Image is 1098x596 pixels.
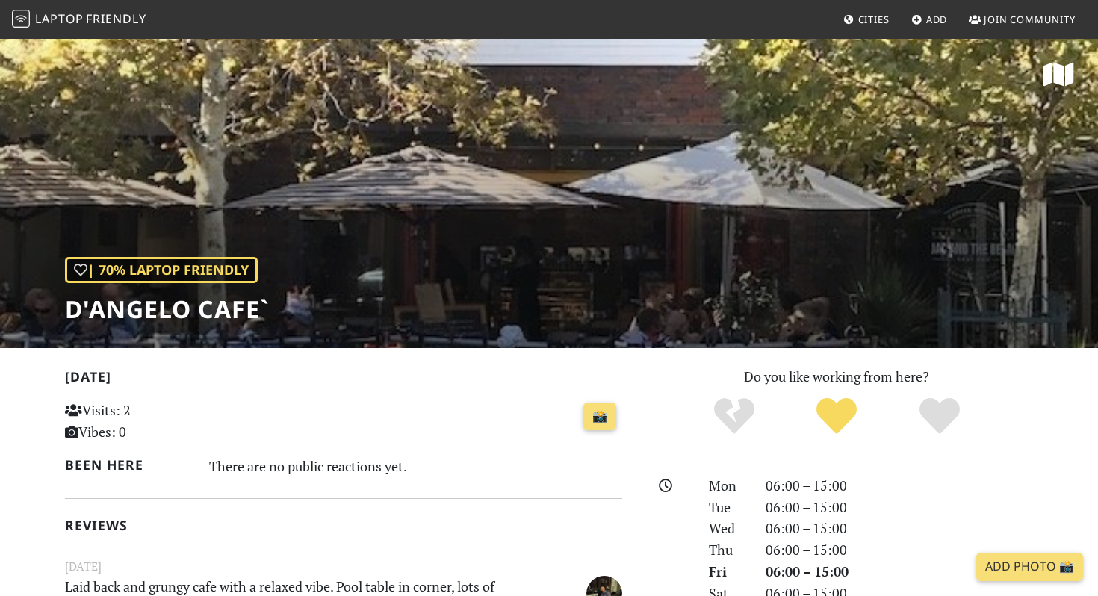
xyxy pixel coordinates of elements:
div: Yes [785,396,888,437]
a: 📸 [583,403,616,431]
h2: Been here [65,457,191,473]
a: Add [905,6,954,33]
p: Do you like working from here? [640,366,1033,388]
div: No [683,396,786,437]
div: Wed [700,518,757,539]
div: | 70% Laptop Friendly [65,257,258,283]
div: Fri [700,561,757,583]
a: LaptopFriendly LaptopFriendly [12,7,146,33]
span: Laptop [35,10,84,27]
span: Add [926,13,948,26]
div: 06:00 – 15:00 [757,475,1042,497]
div: Mon [700,475,757,497]
div: Thu [700,539,757,561]
a: Cities [837,6,896,33]
div: Definitely! [888,396,991,437]
img: LaptopFriendly [12,10,30,28]
span: Friendly [86,10,146,27]
span: Cities [858,13,890,26]
div: 06:00 – 15:00 [757,539,1042,561]
div: Tue [700,497,757,518]
h2: [DATE] [65,369,622,391]
div: 06:00 – 15:00 [757,561,1042,583]
a: Add Photo 📸 [976,553,1083,581]
p: Visits: 2 Vibes: 0 [65,400,239,443]
div: 06:00 – 15:00 [757,518,1042,539]
h1: D'Angelo Cafe` [65,295,270,323]
small: [DATE] [56,557,631,576]
span: Join Community [984,13,1076,26]
div: There are no public reactions yet. [209,454,623,478]
h2: Reviews [65,518,622,533]
div: 06:00 – 15:00 [757,497,1042,518]
a: Join Community [963,6,1082,33]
